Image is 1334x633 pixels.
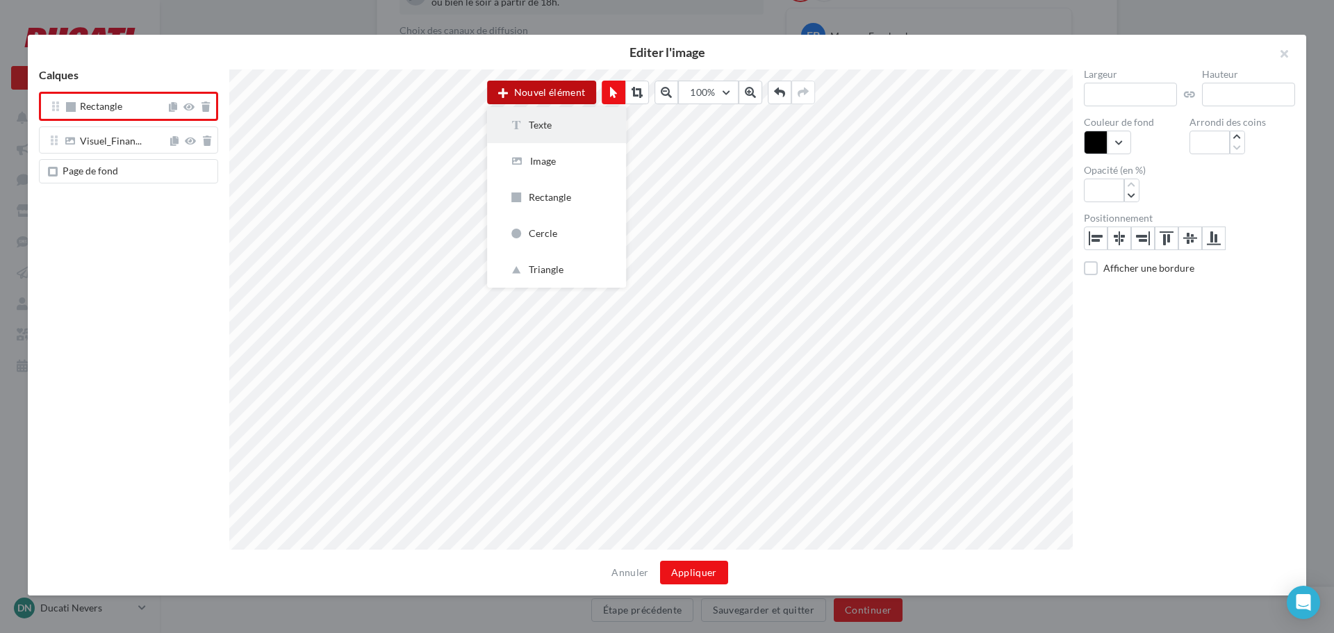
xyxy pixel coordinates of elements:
label: Opacité (en %) [1084,165,1295,175]
button: Triangle [487,252,626,288]
label: Couleur de fond [1084,117,1189,127]
div: Rectangle [509,190,604,204]
span: Rectangle [80,100,122,112]
button: Appliquer [660,561,728,584]
span: Visuel_Finan... [80,136,142,149]
button: Rectangle [487,179,626,215]
div: Texte [509,118,604,132]
span: Page de fond [63,165,118,176]
button: Texte [487,107,626,143]
button: Nouvel élément [487,81,596,104]
h2: Editer l'image [50,46,1284,58]
div: Cercle [509,227,604,240]
label: Hauteur [1202,69,1295,79]
div: Triangle [509,263,604,277]
button: Image [487,143,626,179]
button: 100% [678,81,738,104]
div: Calques [28,69,229,92]
button: Cercle [487,215,626,252]
div: Afficher une bordure [1103,261,1295,275]
button: Annuler [606,564,654,581]
label: Positionnement [1084,213,1295,223]
div: Open Intercom Messenger [1287,586,1320,619]
div: Image [509,154,604,168]
label: Arrondi des coins [1189,117,1295,127]
label: Largeur [1084,69,1177,79]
